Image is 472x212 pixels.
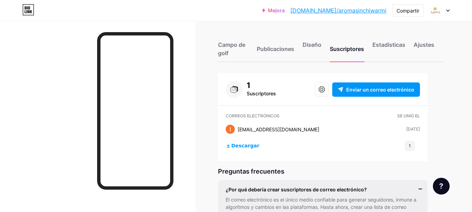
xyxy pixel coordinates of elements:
[346,87,414,93] font: Enviar un correo electrónico
[414,41,434,48] font: Ajustes
[405,141,415,151] button: 1
[218,168,284,175] font: Preguntas frecuentes
[290,7,386,14] font: [DOMAIN_NAME]/aromasinchiwarmi
[330,45,364,52] font: Suscriptores
[238,126,319,132] font: [EMAIL_ADDRESS][DOMAIN_NAME]
[406,126,420,132] font: [DATE]
[230,126,231,133] font: I
[268,7,285,13] font: Mejora
[397,113,420,118] font: Se unió el
[218,41,245,57] font: Campo de golf
[409,143,411,148] font: 1
[429,4,442,17] img: Candy Vela
[303,41,321,48] font: Diseño
[231,143,259,148] font: Descargar
[226,113,279,118] font: Correos electrónicos
[257,45,294,52] font: Publicaciones
[247,90,276,96] font: Suscriptores
[290,6,386,15] a: [DOMAIN_NAME]/aromasinchiwarmi
[247,81,250,90] font: 1
[226,187,367,192] font: ¿Por qué debería crear suscriptores de correo electrónico?
[372,41,405,48] font: Estadísticas
[397,8,419,14] font: Compartir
